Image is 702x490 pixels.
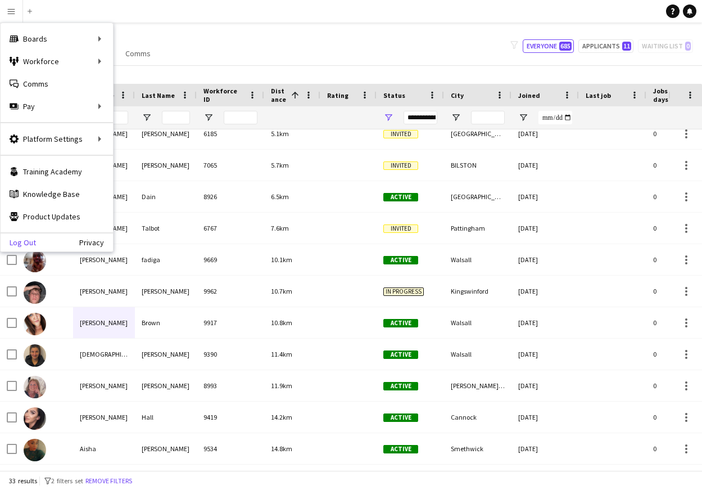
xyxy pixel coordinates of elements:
button: Applicants11 [578,39,633,53]
img: Ruth Davies [24,376,46,398]
div: [DATE] [511,370,579,401]
div: fadiga [135,244,197,275]
input: First Name Filter Input [100,111,128,124]
span: 6.5km [271,192,289,201]
span: Comms [125,48,151,59]
img: Robert Dunn [24,281,46,304]
a: Knowledge Base [1,183,113,205]
div: 8993 [197,370,264,401]
span: 685 [559,42,572,51]
a: Comms [1,73,113,95]
img: Kelly Hall [24,407,46,430]
span: Active [383,319,418,327]
input: Last Name Filter Input [162,111,190,124]
span: Active [383,413,418,422]
span: 14.2km [271,413,292,421]
div: [GEOGRAPHIC_DATA] [444,181,511,212]
div: [DATE] [511,118,579,149]
button: Open Filter Menu [203,113,214,123]
span: 11 [622,42,631,51]
div: Dain [135,181,197,212]
div: [PERSON_NAME] Regis [444,370,511,401]
span: Invited [383,224,418,233]
div: [DATE] [511,181,579,212]
div: [PERSON_NAME] [73,370,135,401]
div: [PERSON_NAME] [135,433,197,464]
input: City Filter Input [471,111,505,124]
span: Active [383,193,418,201]
div: Smethwick [444,433,511,464]
a: Product Updates [1,205,113,228]
div: [GEOGRAPHIC_DATA] [444,118,511,149]
span: Workforce ID [203,87,244,104]
div: Boards [1,28,113,50]
div: Workforce [1,50,113,73]
button: Open Filter Menu [142,113,152,123]
span: 11.4km [271,350,292,358]
span: 2 filters set [51,476,83,485]
div: Pay [1,95,113,118]
div: 9917 [197,307,264,338]
div: 6185 [197,118,264,149]
span: 7.6km [271,224,289,232]
div: [DATE] [511,339,579,370]
span: Jobs (last 90 days) [653,87,699,104]
div: [PERSON_NAME] [73,402,135,433]
div: [PERSON_NAME] [135,339,197,370]
div: Hall [135,402,197,433]
div: 9669 [197,244,264,275]
span: 10.1km [271,255,292,264]
span: 5.7km [271,161,289,169]
div: Kingswinford [444,276,511,307]
img: mariam fadiga [24,250,46,272]
span: Active [383,350,418,359]
img: Sharanjit Birring [24,344,46,367]
div: 9419 [197,402,264,433]
span: 11.9km [271,381,292,390]
div: 8926 [197,181,264,212]
span: Distance [271,87,287,104]
span: In progress [383,287,424,296]
span: Invited [383,130,418,138]
img: Holly Brown [24,313,46,335]
div: Aisha [73,433,135,464]
div: [DATE] [511,213,579,244]
div: [DATE] [511,276,579,307]
span: Invited [383,161,418,170]
button: Open Filter Menu [451,113,461,123]
div: [DEMOGRAPHIC_DATA] [73,339,135,370]
span: Active [383,445,418,453]
span: Last Name [142,91,175,100]
span: 14.8km [271,444,292,453]
div: [DATE] [511,244,579,275]
div: Walsall [444,307,511,338]
div: [DATE] [511,402,579,433]
span: 10.8km [271,318,292,327]
a: Privacy [79,238,113,247]
div: 6767 [197,213,264,244]
span: Active [383,382,418,390]
input: Workforce ID Filter Input [224,111,257,124]
a: Training Academy [1,160,113,183]
button: Open Filter Menu [383,113,393,123]
div: [DATE] [511,307,579,338]
button: Open Filter Menu [518,113,528,123]
span: Active [383,256,418,264]
div: [PERSON_NAME] [135,276,197,307]
div: [PERSON_NAME] [135,118,197,149]
div: Brown [135,307,197,338]
div: Pattingham [444,213,511,244]
div: [PERSON_NAME] [73,244,135,275]
div: Talbot [135,213,197,244]
div: 7065 [197,150,264,181]
div: Cannock [444,402,511,433]
div: [DATE] [511,150,579,181]
span: 5.1km [271,129,289,138]
input: Joined Filter Input [538,111,572,124]
div: [PERSON_NAME] [73,307,135,338]
img: Aisha Carr [24,439,46,461]
div: Platform Settings [1,128,113,150]
span: City [451,91,464,100]
div: Walsall [444,339,511,370]
div: [PERSON_NAME] [135,370,197,401]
